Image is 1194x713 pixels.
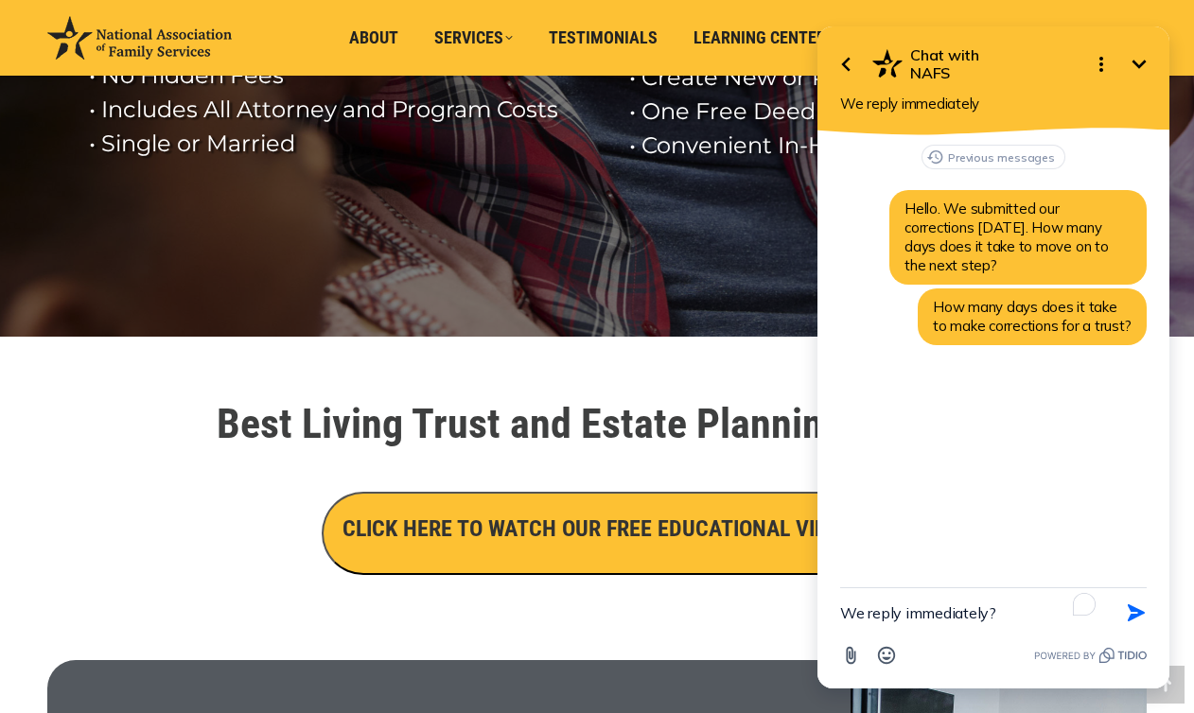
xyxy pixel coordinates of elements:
[290,45,327,83] button: Open options
[47,588,307,637] textarea: To enrich screen reader interactions, please activate Accessibility in Grammarly extension settings
[47,16,232,60] img: National Association of Family Services
[117,46,282,82] h2: NAFS
[694,27,826,48] span: Learning Center
[336,20,412,56] a: About
[117,46,282,64] span: Chat with
[434,27,513,48] span: Services
[67,403,1127,444] h1: Best Living Trust and Estate Planning Service
[40,637,76,673] button: Attach file button
[342,513,852,545] h3: CLICK HERE TO WATCH OUR FREE EDUCATIONAL VIDEO
[629,61,1178,163] rs-layer: • Create New or Replace Outdated Documents • One Free Deed Transfer • Convenient In-Home Notariza...
[536,20,671,56] a: Testimonials
[349,27,398,48] span: About
[76,637,112,673] button: Open Emoji picker
[322,520,873,540] a: CLICK HERE TO WATCH OUR FREE EDUCATIONAL VIDEO
[89,59,606,161] rs-layer: • No Hidden Fees • Includes All Attorney and Program Costs • Single or Married
[327,45,365,83] button: Minimize
[112,200,316,274] span: Hello. We submitted our corrections [DATE]. How many days does it take to move on to the next step?
[680,20,839,56] a: Learning Center
[549,27,658,48] span: Testimonials
[241,644,354,667] a: Powered by Tidio.
[129,145,272,169] button: Previous messages
[322,492,873,575] button: CLICK HERE TO WATCH OUR FREE EDUCATIONAL VIDEO
[47,95,186,113] span: We reply immediately
[140,298,338,335] span: How many days does it take to make corrections for a trust?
